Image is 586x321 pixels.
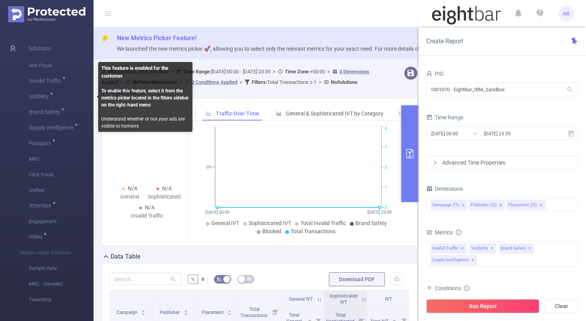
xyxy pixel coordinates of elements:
[426,114,463,121] span: Time Range
[183,69,211,74] b: Time Range:
[29,276,94,292] span: MRC - Sampled
[117,34,196,42] span: New Metrics Picker Feature!
[145,204,155,211] span: N/A
[285,69,310,74] b: Time Zone:
[499,243,534,254] span: Brand Safety
[426,71,443,77] span: PID
[433,160,438,165] i: icon: right
[29,58,94,73] span: Anti-Fraud
[252,79,316,85] span: Total Transactions ≥ 1
[545,299,578,313] button: Clear
[367,210,392,215] tspan: [DATE] 23:59
[431,255,477,265] span: Supply Intelligence
[385,185,387,190] tspan: 1
[194,111,198,115] i: icon: left
[249,220,291,226] span: Sophisticated IVT
[286,110,383,117] span: General & Sophisticated IVT by Category
[211,220,239,226] span: General IVT
[29,94,51,99] span: Visibility
[291,228,335,234] span: Total Transactions
[499,203,503,208] i: icon: close
[325,69,332,74] span: >
[456,230,461,235] i: icon: info-circle
[101,88,189,108] b: To enable this feature, select it from the metrics picker located in the filters sidebar on the r...
[237,79,245,85] span: >
[247,277,252,281] i: icon: table
[109,273,182,285] input: Search...
[385,165,387,170] tspan: 2
[329,272,385,286] button: Download PDF
[431,128,494,139] input: Start date
[192,79,237,85] u: 2 Conditions Applied
[432,200,459,210] div: Campaign (l1)
[29,167,94,183] span: Click Fraud
[29,292,94,307] span: Taxonomy
[508,200,537,210] div: Placement (l3)
[528,244,531,253] span: ✕
[147,193,182,201] div: Sophisticated
[29,125,76,130] span: Supply Intelligence
[426,229,453,236] span: Metrics
[111,252,141,261] h2: Data Table
[289,296,313,302] span: General IVT
[184,312,188,314] i: icon: caret-down
[426,299,539,313] button: Run Report
[101,35,109,43] i: icon: thunderbolt
[427,156,578,169] div: icon: rightAdvanced Time Properties
[117,46,450,52] span: We launched the new metrics picker 🚀, allowing you to select only the relevant metrics for your e...
[162,185,172,192] span: N/A
[206,111,212,116] i: icon: line-chart
[116,310,139,315] span: Campaign
[397,111,402,115] i: icon: right
[276,111,282,116] i: icon: bar-chart
[491,244,494,253] span: ✕
[160,310,181,315] span: Publisher
[385,205,387,210] tspan: 0
[8,6,85,22] img: Protected Media
[469,200,505,210] li: Publisher (l2)
[316,79,324,85] span: >
[431,243,466,254] span: Invalid Traffic
[262,228,281,234] span: Blocked
[355,220,387,226] span: Brand Safety
[426,37,463,45] span: Create Report
[563,6,570,21] span: AR
[207,165,212,170] tspan: 0%
[300,220,346,226] span: Total Invalid Traffic
[202,310,225,315] span: Placement
[227,309,232,314] div: Sort
[471,200,497,210] div: Publisher (l2)
[471,255,475,265] span: ✕
[464,286,470,291] i: icon: info-circle
[483,128,546,139] input: End date
[184,309,188,314] div: Sort
[331,79,358,85] b: No Solutions
[29,234,45,239] span: Video
[205,210,229,215] tspan: [DATE] 00:00
[29,214,94,229] span: Engagement
[240,307,268,318] span: Total Transactions
[329,293,358,305] span: Sophisticated IVT
[141,309,146,311] i: icon: caret-up
[101,65,168,79] b: This feature is enabled for the customer
[539,203,543,208] i: icon: close
[184,309,188,311] i: icon: caret-up
[426,71,432,77] i: icon: user
[507,200,545,210] li: Placement (l3)
[216,110,259,117] span: Traffic Over Time
[385,126,387,131] tspan: 4
[217,277,221,281] i: icon: bg-colors
[29,78,64,83] span: Invalid Traffic
[385,144,387,149] tspan: 3
[308,318,312,320] i: icon: caret-up
[252,79,267,85] b: Filters :
[113,193,147,201] div: General
[228,312,232,314] i: icon: caret-down
[392,318,397,320] i: icon: caret-up
[130,212,164,220] div: Invalid Traffic
[228,309,232,311] i: icon: caret-up
[128,185,138,192] span: N/A
[426,186,463,192] span: Dimensions
[29,261,94,276] span: Sample Rate
[29,203,54,208] span: Attention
